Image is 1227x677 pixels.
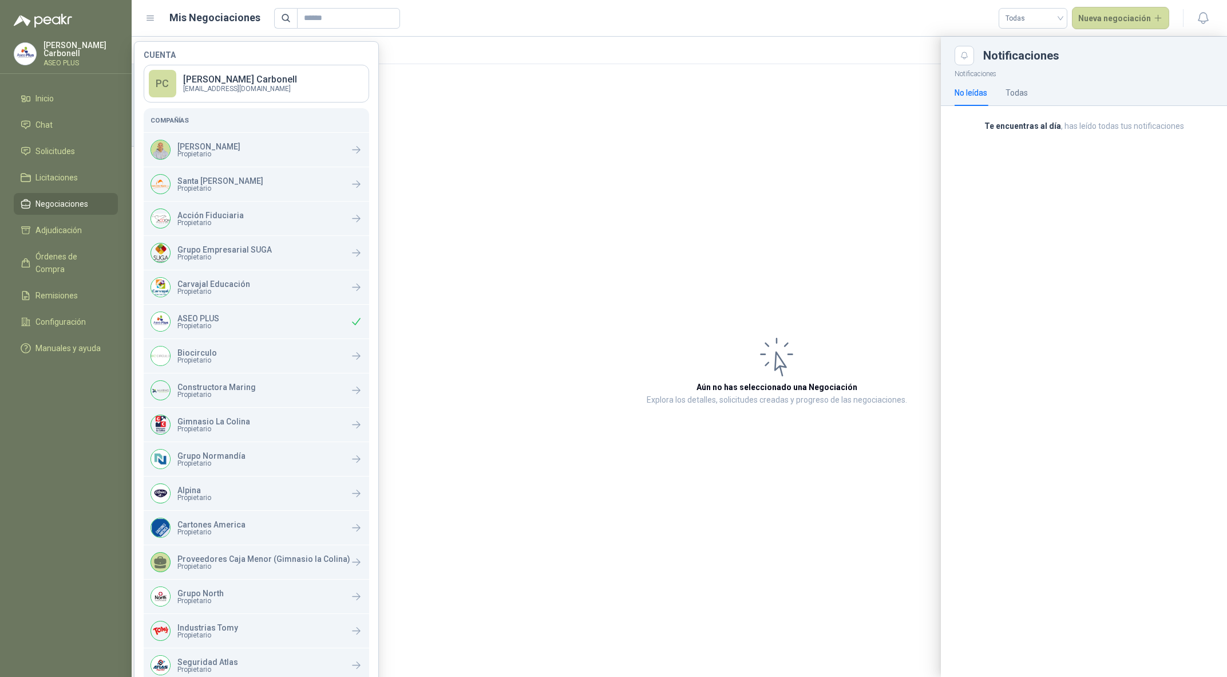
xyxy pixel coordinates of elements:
a: Solicitudes [14,140,118,162]
img: Company Logo [151,450,170,469]
span: Negociaciones [35,198,88,210]
p: Industrias Tomy [177,624,238,632]
a: Company Logo[PERSON_NAME]Propietario [144,133,369,167]
img: Company Logo [151,621,170,640]
span: Remisiones [35,289,78,302]
img: Company Logo [151,278,170,297]
img: Company Logo [151,243,170,262]
img: Company Logo [151,175,170,194]
p: , has leído todas tus notificaciones [955,120,1213,132]
a: Company LogoGrupo Empresarial SUGAPropietario [144,236,369,270]
b: Te encuentras al día [984,121,1061,131]
span: Órdenes de Compra [35,250,107,275]
img: Company Logo [151,312,170,331]
img: Company Logo [151,140,170,159]
h1: Mis Negociaciones [169,10,260,26]
span: Propietario [177,254,272,261]
h4: Cuenta [144,51,369,59]
a: Company LogoSanta [PERSON_NAME]Propietario [144,167,369,201]
p: [PERSON_NAME] [177,143,240,151]
div: PC [149,70,176,97]
div: Todas [1006,86,1028,99]
span: Propietario [177,529,246,536]
a: Chat [14,114,118,136]
div: Proveedores Caja Menor (Gimnasio la Colina)Propietario [144,545,369,579]
img: Company Logo [151,518,170,537]
a: PC[PERSON_NAME] Carbonell[EMAIL_ADDRESS][DOMAIN_NAME] [144,65,369,103]
img: Company Logo [151,347,170,365]
a: Negociaciones [14,193,118,215]
span: Configuración [35,316,86,328]
a: Manuales y ayuda [14,337,118,359]
a: Remisiones [14,285,118,306]
p: Acción Fiduciaria [177,211,244,219]
div: Company LogoBiocirculoPropietario [144,339,369,373]
a: Company LogoIndustrias TomyPropietario [144,614,369,648]
p: ASEO PLUS [43,60,118,66]
div: Company LogoGrupo NorthPropietario [144,580,369,613]
span: Adjudicación [35,224,82,237]
h5: Compañías [151,115,362,125]
span: Propietario [177,357,217,364]
span: Propietario [177,185,263,192]
p: Gimnasio La Colina [177,418,250,426]
p: Grupo Normandía [177,452,246,460]
span: Inicio [35,92,54,105]
p: [PERSON_NAME] Carbonell [183,75,297,84]
a: Órdenes de Compra [14,246,118,280]
p: Notificaciones [941,65,1227,80]
span: Propietario [177,288,250,295]
a: Company LogoCarvajal EducaciónPropietario [144,270,369,304]
p: Grupo North [177,589,224,597]
a: Adjudicación [14,219,118,241]
span: Propietario [177,563,350,570]
span: Licitaciones [35,171,78,184]
div: No leídas [955,86,987,99]
p: Proveedores Caja Menor (Gimnasio la Colina) [177,555,350,563]
a: Company LogoGimnasio La ColinaPropietario [144,408,369,442]
span: Solicitudes [35,145,75,158]
span: Manuales y ayuda [35,342,101,355]
button: Close [955,46,974,65]
p: [EMAIL_ADDRESS][DOMAIN_NAME] [183,85,297,92]
a: Company LogoConstructora MaringPropietario [144,373,369,407]
span: Propietario [177,219,244,226]
a: Company LogoCartones AmericaPropietario [144,511,369,545]
img: Company Logo [151,415,170,434]
span: Chat [35,119,53,131]
img: Company Logo [151,656,170,675]
a: Nueva negociación [1072,7,1170,30]
p: Constructora Maring [177,383,256,391]
p: Carvajal Educación [177,280,250,288]
span: Propietario [177,494,211,501]
span: Propietario [177,426,250,432]
p: [PERSON_NAME] Carbonell [43,41,118,57]
span: Propietario [177,322,219,329]
p: Biocirculo [177,349,217,357]
p: Seguridad Atlas [177,658,238,666]
a: Company LogoAcción FiduciariaPropietario [144,202,369,235]
div: Notificaciones [983,50,1213,61]
div: Company LogoASEO PLUSPropietario [144,305,369,338]
a: Company LogoAlpinaPropietario [144,477,369,510]
p: ASEO PLUS [177,314,219,322]
p: Cartones America [177,521,246,529]
img: Company Logo [14,43,36,65]
span: Todas [1006,10,1060,27]
span: Propietario [177,666,238,673]
a: Company LogoGrupo NormandíaPropietario [144,442,369,476]
span: Propietario [177,151,240,158]
a: Configuración [14,311,118,333]
img: Logo peakr [14,14,72,27]
a: Inicio [14,88,118,109]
